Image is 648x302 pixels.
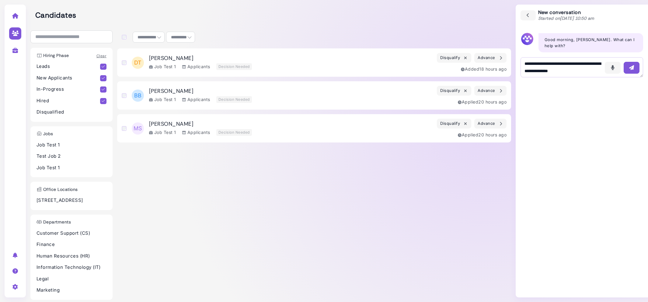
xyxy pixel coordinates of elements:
span: MS [132,122,144,135]
p: Information Technology (IT) [37,264,106,271]
h3: Hiring Phase [33,53,72,58]
p: Customer Support (CS) [37,230,106,237]
time: Aug 13, 2025 [479,66,507,72]
button: Disqualify [437,119,471,128]
button: Advance [474,86,507,96]
p: Finance [37,241,106,248]
h3: [PERSON_NAME] [149,55,252,62]
div: Applicants [182,96,210,103]
time: Aug 13, 2025 [478,132,507,137]
div: Applicants [182,63,210,70]
h3: Departments [33,219,74,225]
div: New conversation [538,9,594,21]
div: Good morning, [PERSON_NAME]. What can I help with? [538,33,643,52]
div: Decision Needed [216,63,252,70]
h3: [PERSON_NAME] [149,121,252,128]
h3: Office Locations [33,187,81,192]
div: Decision Needed [216,96,252,103]
p: Human Resources (HR) [37,253,106,260]
p: Hired [37,97,100,104]
p: Job Test 1 [37,142,106,149]
h3: [PERSON_NAME] [149,88,252,95]
h2: Candidates [35,11,511,20]
div: Applied [458,132,507,138]
div: Disqualify [440,121,468,127]
p: [STREET_ADDRESS] [37,197,106,204]
span: DT [132,57,144,69]
div: Added [461,66,507,72]
p: In-Progress [37,86,100,93]
time: [DATE] 10:50 am [560,16,594,21]
p: Test Job 2 [37,153,106,160]
button: Advance [474,53,507,63]
p: New Applicants [37,75,100,82]
div: Advance [478,55,503,61]
div: Applicants [182,129,210,135]
button: Disqualify [437,86,471,96]
div: Job Test 1 [149,96,176,103]
time: Aug 13, 2025 [478,99,507,104]
div: Advance [478,88,503,94]
div: Applied [458,99,507,105]
div: Job Test 1 [149,129,176,135]
div: Job Test 1 [149,63,176,70]
span: Started on [538,16,594,21]
button: Disqualify [437,53,471,63]
button: Advance [474,119,507,128]
div: Disqualify [440,55,468,61]
div: Disqualify [440,88,468,94]
p: Legal [37,276,106,283]
h3: Jobs [33,131,56,136]
p: Leads [37,63,100,70]
p: Disqualified [37,109,106,116]
div: Decision Needed [216,129,252,136]
p: Marketing [37,287,106,294]
p: Job Test 1 [37,164,106,171]
a: Clear [96,54,106,58]
span: BB [132,90,144,102]
div: Advance [478,121,503,127]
